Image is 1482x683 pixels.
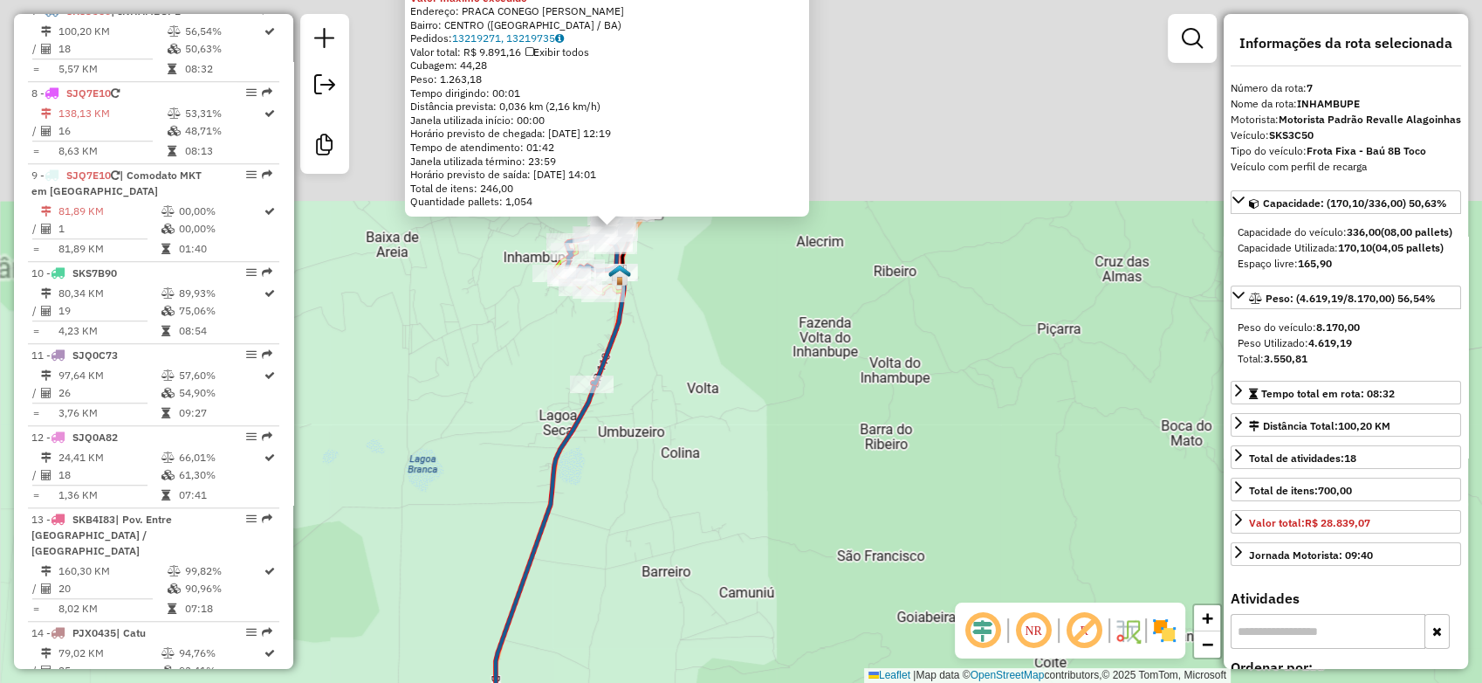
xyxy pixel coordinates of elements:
a: Jornada Motorista: 09:40 [1231,542,1461,566]
i: Rota otimizada [264,452,275,463]
i: Distância Total [41,648,51,659]
span: Capacidade: (170,10/336,00) 50,63% [1263,197,1447,210]
i: % de utilização do peso [161,370,175,381]
td: / [31,40,40,58]
h4: Atividades [1231,590,1461,607]
div: Capacidade: (170,10/336,00) 50,63% [1231,217,1461,279]
td: = [31,486,40,504]
i: Veículo já utilizado nesta sessão [111,88,120,99]
td: 90,96% [184,580,263,597]
div: Janela utilizada início: 00:00 [410,114,804,128]
td: 138,13 KM [58,105,167,122]
i: Rota otimizada [264,288,275,299]
i: Total de Atividades [41,470,51,480]
i: Total de Atividades [41,388,51,398]
td: / [31,302,40,320]
em: Rota exportada [262,349,272,360]
td: 53,31% [184,105,263,122]
div: Motorista: [1231,112,1461,128]
td: / [31,220,40,238]
a: Exportar sessão [307,67,342,107]
span: Exibir todos [525,45,589,59]
span: | [913,669,916,681]
span: SJQ7E10 [66,169,111,182]
div: Quantidade pallets: 1,054 [410,195,804,209]
td: 00,00% [178,220,263,238]
a: Distância Total:100,20 KM [1231,413,1461,437]
td: / [31,662,40,680]
i: % de utilização do peso [168,566,181,576]
td: 48,71% [184,122,263,140]
td: 100,20 KM [58,23,167,40]
td: = [31,322,40,340]
i: Tempo total em rota [161,490,170,500]
i: Distância Total [41,452,51,463]
span: 7 - [31,4,181,17]
td: 1,36 KM [58,486,161,504]
td: 24,41 KM [58,449,161,466]
i: % de utilização do peso [161,288,175,299]
i: % de utilização do peso [168,108,181,119]
div: Pedidos: [410,31,804,45]
strong: (08,00 pallets) [1381,225,1452,238]
i: Tempo total em rota [168,604,176,614]
i: % de utilização da cubagem [161,470,175,480]
em: Opções [246,87,257,98]
span: − [1202,633,1213,655]
i: % de utilização da cubagem [168,126,181,136]
strong: SKS3C50 [1269,128,1314,141]
div: Tempo dirigindo: 00:01 [410,86,804,100]
span: Exibir rótulo [1063,610,1105,652]
i: % de utilização da cubagem [161,306,175,316]
i: Rota otimizada [264,370,275,381]
td: 3,76 KM [58,404,161,422]
i: % de utilização da cubagem [161,666,175,676]
span: SKS7B90 [72,266,117,279]
div: Veículo: [1231,128,1461,143]
td: 16 [58,122,167,140]
img: Inhambupe [608,264,631,286]
i: Total de Atividades [41,44,51,54]
td: 160,30 KM [58,562,167,580]
div: Bairro: CENTRO ([GEOGRAPHIC_DATA] / BA) [410,18,804,32]
strong: 3.550,81 [1264,352,1307,365]
a: Zoom out [1194,631,1220,658]
div: Tipo do veículo: [1231,143,1461,159]
td: 89,93% [178,285,263,302]
i: Tempo total em rota [161,244,170,254]
span: 12 - [31,431,118,444]
i: % de utilização do peso [161,648,175,659]
td: 07:41 [178,486,263,504]
td: 8,63 KM [58,142,167,160]
i: Distância Total [41,370,51,381]
em: Opções [246,169,257,180]
div: Peso: 1.263,18 [410,72,804,86]
div: Distância Total: [1249,418,1390,434]
span: Tempo total em rota: 08:32 [1261,387,1395,400]
span: SJQ7E10 [66,86,111,100]
td: 00,00% [178,203,263,220]
i: Total de Atividades [41,306,51,316]
i: Rota otimizada [264,206,275,217]
strong: Motorista Padrão Revalle Alagoinhas [1279,113,1461,126]
i: Rota otimizada [264,566,275,576]
span: SJQ0A82 [72,431,118,444]
span: 14 - [31,626,146,639]
strong: 165,90 [1298,257,1332,270]
td: 54,90% [178,384,263,402]
td: 80,34 KM [58,285,161,302]
a: Total de itens:700,00 [1231,478,1461,501]
em: Opções [246,514,257,524]
em: Rota exportada [262,431,272,442]
i: Distância Total [41,108,51,119]
strong: 7 [1307,81,1313,94]
span: SKS3C50 [66,4,111,17]
td: 81,89 KM [58,240,161,258]
span: | Comodato MKT em [GEOGRAPHIC_DATA] [31,169,202,197]
em: Rota exportada [262,514,272,524]
div: Nome da rota: [1231,96,1461,112]
i: % de utilização do peso [161,206,175,217]
div: Valor total: R$ 9.891,16 [410,45,804,59]
td: 08:13 [184,142,263,160]
div: Endereço: PRACA CONEGO [PERSON_NAME] [410,4,804,18]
